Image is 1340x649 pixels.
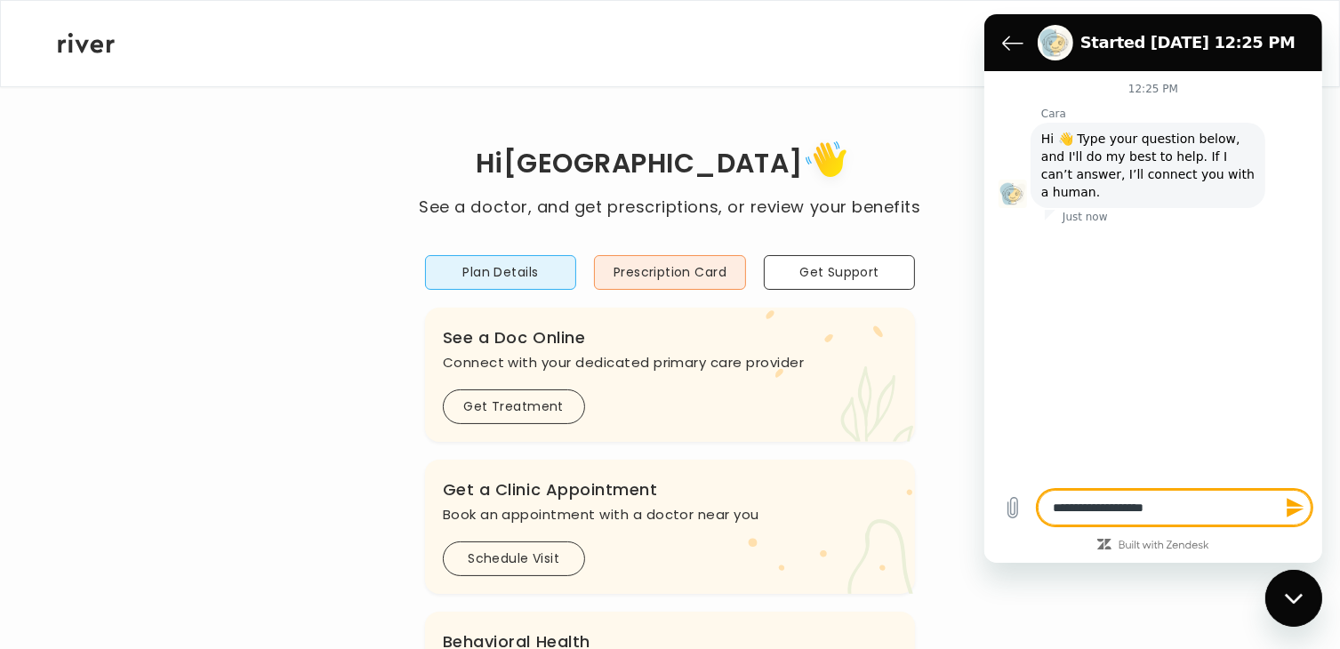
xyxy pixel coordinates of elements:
[443,541,585,576] button: Schedule Visit
[419,135,920,195] h1: Hi [GEOGRAPHIC_DATA]
[594,255,746,290] button: Prescription Card
[443,502,898,527] p: Book an appointment with a doctor near you
[443,477,898,502] h3: Get a Clinic Appointment
[419,195,920,220] p: See a doctor, and get prescriptions, or review your benefits
[764,255,916,290] button: Get Support
[443,325,898,350] h3: See a Doc Online
[443,389,585,424] button: Get Treatment
[984,14,1322,563] iframe: Messaging window
[443,350,898,375] p: Connect with your dedicated primary care provider
[1265,570,1322,627] iframe: Button to launch messaging window, conversation in progress
[425,255,577,290] button: Plan Details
